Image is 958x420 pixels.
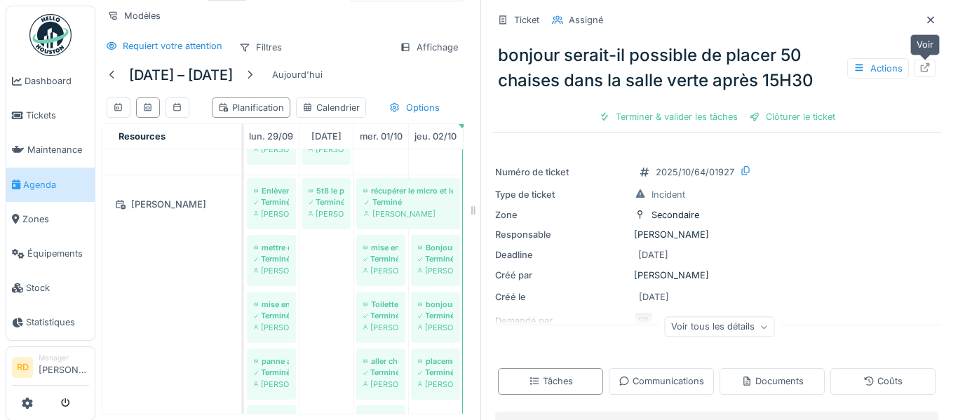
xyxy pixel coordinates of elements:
[619,374,704,388] div: Communications
[6,133,95,167] a: Maintenance
[847,58,909,79] div: Actions
[254,253,289,264] div: Terminé
[254,144,289,155] div: [PERSON_NAME]
[254,367,289,378] div: Terminé
[363,379,398,390] div: [PERSON_NAME]
[383,97,446,118] div: Options
[418,265,453,276] div: [PERSON_NAME]
[26,109,89,122] span: Tickets
[267,65,328,84] div: Aujourd'hui
[39,353,89,383] li: [PERSON_NAME]
[6,98,95,133] a: Tickets
[363,208,453,219] div: [PERSON_NAME]
[593,107,743,126] div: Terminer & valider les tâches
[233,37,288,57] div: Filtres
[309,208,344,219] div: [PERSON_NAME]
[418,310,453,321] div: Terminé
[492,37,941,99] div: bonjour serait-il possible de placer 50 chaises dans la salle verte après 15H30
[356,127,406,146] a: 1 octobre 2025
[110,196,233,213] div: [PERSON_NAME]
[6,305,95,339] a: Statistiques
[418,367,453,378] div: Terminé
[26,281,89,294] span: Stock
[309,185,344,196] div: 5t8 le projo ne projette plus droit, il « retombe » quand on essaie de la redresser.
[129,67,233,83] h5: [DATE] – [DATE]
[495,269,938,282] div: [PERSON_NAME]
[363,253,398,264] div: Terminé
[363,299,398,310] div: Toilette filles cour 1 Boîte de réception [PERSON_NAME] [DATE] 11:23 ([DATE]) À Service Ouverture...
[123,39,222,53] div: Requiert votre attention
[363,322,398,333] div: [PERSON_NAME]
[418,242,453,253] div: Bonjour [PERSON_NAME] ! Juste pour dire que devant la porte d’entrée du théâtre (juste au pied de...
[22,212,89,226] span: Zones
[910,34,940,55] div: Voir
[309,144,344,155] div: [PERSON_NAME]
[495,290,628,304] div: Créé le
[363,367,398,378] div: Terminé
[495,228,938,241] div: [PERSON_NAME]
[302,101,360,114] div: Calendrier
[639,290,669,304] div: [DATE]
[254,322,289,333] div: [PERSON_NAME]
[665,317,775,337] div: Voir tous les détails
[6,168,95,202] a: Agenda
[309,196,344,208] div: Terminé
[101,6,167,26] div: Modèles
[652,208,699,222] div: Secondaire
[12,353,89,386] a: RD Manager[PERSON_NAME]
[254,310,289,321] div: Terminé
[6,64,95,98] a: Dashboard
[6,271,95,305] a: Stock
[363,242,398,253] div: mise en place salle verte de 20 tables pliante pour le 2 et 3/10
[741,374,804,388] div: Documents
[25,74,89,88] span: Dashboard
[254,379,289,390] div: [PERSON_NAME]
[495,165,628,179] div: Numéro de ticket
[569,13,603,27] div: Assigné
[418,322,453,333] div: [PERSON_NAME]
[418,355,453,367] div: placement d'un petit boiler sous la paillasse du prof dans le labo newton
[26,316,89,329] span: Statistiques
[363,265,398,276] div: [PERSON_NAME]
[656,165,734,179] div: 2025/10/64/01927
[254,242,289,253] div: mettre du sel adoucisseur au centenaire
[638,248,668,262] div: [DATE]
[495,269,628,282] div: Créé par
[245,127,297,146] a: 29 septembre 2025
[363,310,398,321] div: Terminé
[363,185,453,196] div: récupérer le micro et le petit baffle à roulette et descendre les 4 piquets en cave qui se trouve...
[254,208,289,219] div: [PERSON_NAME]
[6,202,95,236] a: Zones
[12,357,33,378] li: RD
[119,131,166,142] span: Resources
[363,355,398,367] div: aller chez [PERSON_NAME] pour l'achat de tuyaux et pièces de plomberie pour une décharge d'eau du...
[27,143,89,156] span: Maintenance
[418,379,453,390] div: [PERSON_NAME]
[411,127,460,146] a: 2 octobre 2025
[6,236,95,271] a: Équipements
[27,247,89,260] span: Équipements
[254,299,289,310] div: mise en fonctionnement du petit baffle et micro cour 4/5/6
[652,188,685,201] div: Incident
[495,208,628,222] div: Zone
[495,188,628,201] div: Type de ticket
[495,228,628,241] div: Responsable
[418,299,453,310] div: bonjour serait-il possible de rajouter une plaquette sur chaque porte du coté ou les clenches ont...
[363,196,453,208] div: Terminé
[418,253,453,264] div: Terminé
[529,374,573,388] div: Tâches
[218,101,284,114] div: Planification
[393,37,464,57] div: Affichage
[254,355,289,367] div: panne ascenseur primaire depannage pour savoir sortir le chariot de nettoyage
[743,107,841,126] div: Clôturer le ticket
[254,265,289,276] div: [PERSON_NAME]
[863,374,903,388] div: Coûts
[514,13,539,27] div: Ticket
[23,178,89,191] span: Agenda
[308,127,345,146] a: 30 septembre 2025
[495,248,628,262] div: Deadline
[29,14,72,56] img: Badge_color-CXgf-gQk.svg
[254,196,289,208] div: Terminé
[254,185,289,196] div: Enlèvement des détritus salle d'étude
[39,353,89,363] div: Manager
